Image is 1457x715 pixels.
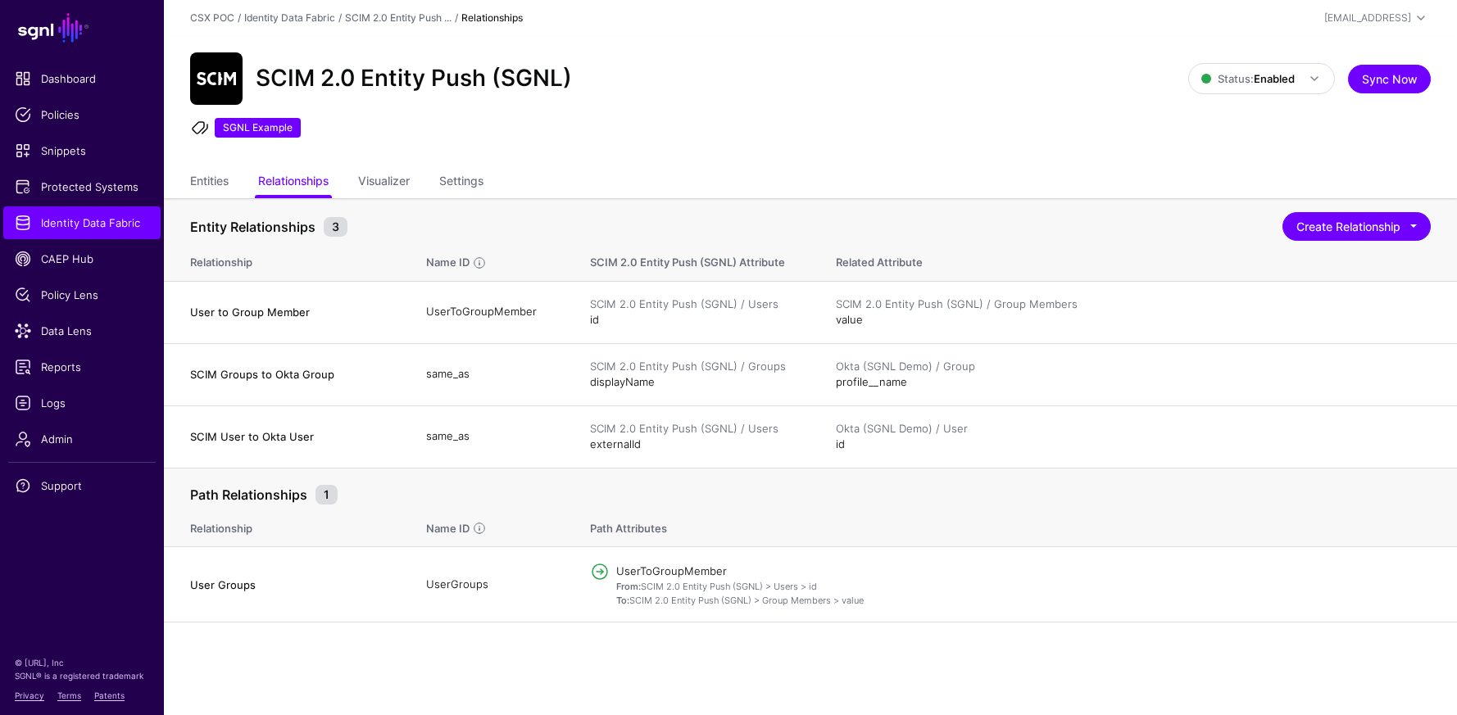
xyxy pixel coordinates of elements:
[256,65,572,93] h2: SCIM 2.0 Entity Push (SGNL)
[3,206,161,239] a: Identity Data Fabric
[164,505,410,547] th: Relationship
[616,580,1431,607] p: SCIM 2.0 Entity Push (SGNL) > Users > id SCIM 2.0 Entity Push (SGNL) > Group Members > value
[164,238,410,281] th: Relationship
[410,547,574,622] td: UserGroups
[424,255,471,271] div: Name ID
[15,70,149,87] span: Dashboard
[186,217,320,237] span: Entity Relationships
[574,238,819,281] th: SCIM 2.0 Entity Push (SGNL) Attribute
[836,421,1431,453] div: id
[836,296,1431,328] div: value
[258,167,329,198] a: Relationships
[15,251,149,267] span: CAEP Hub
[57,690,81,700] a: Terms
[190,429,393,444] h4: SCIM User to Okta User
[324,217,347,237] small: 3
[616,581,641,592] strong: From:
[3,278,161,311] a: Policy Lens
[574,281,819,343] td: id
[15,287,149,303] span: Policy Lens
[410,281,574,343] td: UserToGroupMember
[410,405,574,468] td: same_as
[244,11,335,24] a: Identity Data Fabric
[15,143,149,159] span: Snippets
[1348,65,1431,93] button: Sync Now
[590,421,803,437] div: SCIM 2.0 Entity Push (SGNL) / Users
[616,595,629,606] strong: To:
[15,477,149,494] span: Support
[3,387,161,419] a: Logs
[836,359,1431,375] div: Okta (SGNL Demo) / Group
[836,359,1431,391] div: profile__name
[424,521,471,537] div: Name ID
[3,351,161,383] a: Reports
[616,563,1431,578] h4: UserToGroupMember
[3,315,161,347] a: Data Lens
[15,215,149,231] span: Identity Data Fabric
[190,367,393,382] h4: SCIM Groups to Okta Group
[3,134,161,167] a: Snippets
[1201,72,1295,85] span: Status:
[186,485,311,505] span: Path Relationships
[3,98,161,131] a: Policies
[3,242,161,275] a: CAEP Hub
[190,52,243,105] img: svg+xml;base64,PHN2ZyB3aWR0aD0iNjQiIGhlaWdodD0iNjQiIHZpZXdCb3g9IjAgMCA2NCA2NCIgZmlsbD0ibm9uZSIgeG...
[15,106,149,123] span: Policies
[3,62,161,95] a: Dashboard
[3,423,161,455] a: Admin
[15,669,149,682] p: SGNL® is a registered trademark
[358,167,410,198] a: Visualizer
[819,238,1457,281] th: Related Attribute
[335,11,345,25] div: /
[574,505,1457,547] th: Path Attributes
[452,11,461,25] div: /
[15,395,149,411] span: Logs
[190,11,234,24] a: CSX POC
[439,167,483,198] a: Settings
[1254,72,1295,85] strong: Enabled
[190,577,393,592] h4: User Groups
[15,179,149,195] span: Protected Systems
[574,405,819,468] td: externalId
[1324,11,1411,25] div: [EMAIL_ADDRESS]
[574,343,819,405] td: displayName
[234,11,244,25] div: /
[94,690,125,700] a: Patents
[190,167,229,198] a: Entities
[315,485,338,505] small: 1
[15,323,149,339] span: Data Lens
[10,10,154,46] a: SGNL
[345,11,452,24] a: SCIM 2.0 Entity Push ...
[15,690,44,700] a: Privacy
[1282,212,1431,241] button: Create Relationship
[15,359,149,375] span: Reports
[410,343,574,405] td: same_as
[215,118,301,138] span: SGNL Example
[590,359,803,375] div: SCIM 2.0 Entity Push (SGNL) / Groups
[590,296,803,313] div: SCIM 2.0 Entity Push (SGNL) / Users
[836,421,1431,437] div: Okta (SGNL Demo) / User
[15,656,149,669] p: © [URL], Inc
[461,11,523,24] strong: Relationships
[3,170,161,203] a: Protected Systems
[190,305,393,319] h4: User to Group Member
[15,431,149,447] span: Admin
[836,296,1431,313] div: SCIM 2.0 Entity Push (SGNL) / Group Members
